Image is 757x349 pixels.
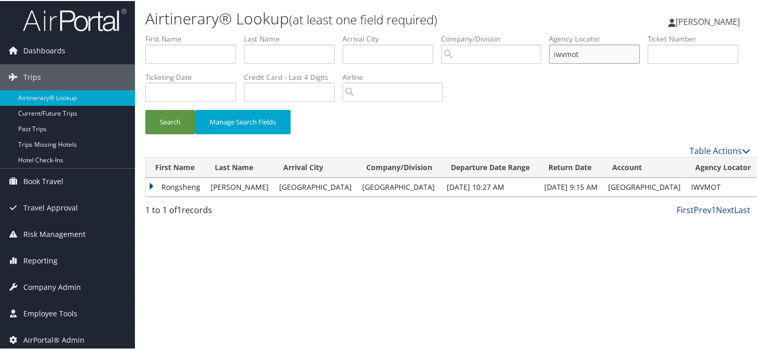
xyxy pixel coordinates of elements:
[205,157,274,177] th: Last Name: activate to sort column ascending
[342,33,441,43] label: Arrival City
[441,33,549,43] label: Company/Division
[145,109,195,133] button: Search
[23,63,41,89] span: Trips
[357,157,442,177] th: Company/Division
[690,144,750,156] a: Table Actions
[23,194,78,220] span: Travel Approval
[357,177,442,196] td: [GEOGRAPHIC_DATA]
[716,203,734,215] a: Next
[677,203,694,215] a: First
[648,33,746,43] label: Ticket Number
[23,273,81,299] span: Company Admin
[23,37,65,63] span: Dashboards
[603,177,686,196] td: [GEOGRAPHIC_DATA]
[603,157,686,177] th: Account: activate to sort column ascending
[205,177,274,196] td: [PERSON_NAME]
[23,7,127,31] img: airportal-logo.png
[145,7,548,29] h1: Airtinerary® Lookup
[274,177,357,196] td: [GEOGRAPHIC_DATA]
[177,203,182,215] span: 1
[274,157,357,177] th: Arrival City: activate to sort column ascending
[539,157,603,177] th: Return Date: activate to sort column ascending
[549,33,648,43] label: Agency Locator
[145,203,285,220] div: 1 to 1 of records
[539,177,603,196] td: [DATE] 9:15 AM
[145,33,244,43] label: First Name
[146,157,205,177] th: First Name: activate to sort column ascending
[244,71,342,81] label: Credit Card - Last 4 Digits
[442,177,539,196] td: [DATE] 10:27 AM
[442,157,539,177] th: Departure Date Range: activate to sort column ascending
[244,33,342,43] label: Last Name
[711,203,716,215] a: 1
[23,167,63,193] span: Book Travel
[342,71,450,81] label: Airline
[676,15,740,26] span: [PERSON_NAME]
[694,203,711,215] a: Prev
[145,71,244,81] label: Ticketing Date
[23,220,86,246] span: Risk Management
[289,10,437,27] small: (at least one field required)
[23,300,77,326] span: Employee Tools
[146,177,205,196] td: Rongsheng
[195,109,291,133] button: Manage Search Fields
[23,247,58,273] span: Reporting
[734,203,750,215] a: Last
[668,5,750,36] a: [PERSON_NAME]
